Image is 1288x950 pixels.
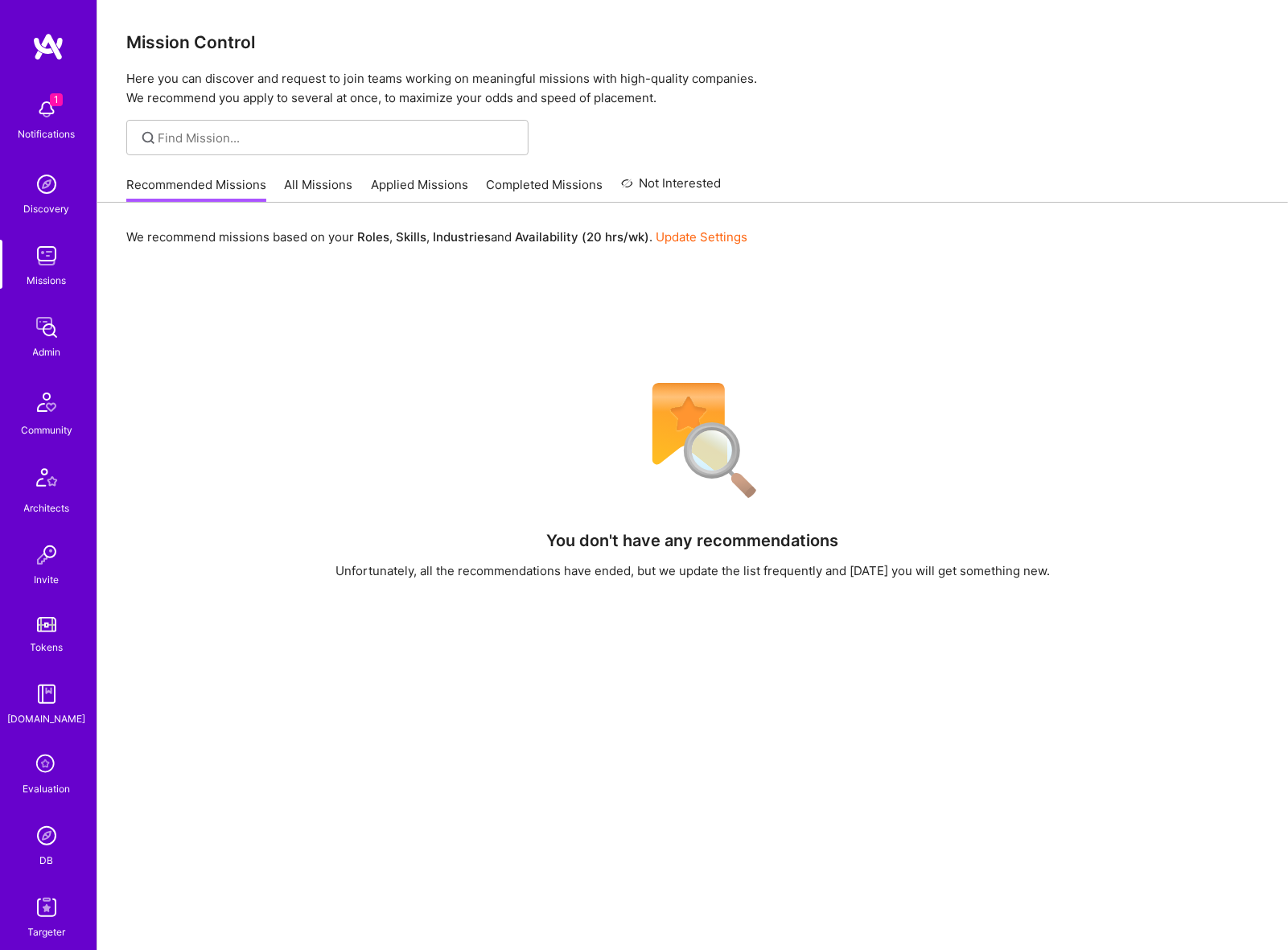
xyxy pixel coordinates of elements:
img: Invite [31,539,63,571]
i: icon SelectionTeam [31,750,62,780]
div: Evaluation [23,780,71,797]
img: Community [27,383,66,422]
h3: Mission Control [126,32,1259,52]
a: Completed Missions [487,176,603,203]
b: Industries [433,229,491,245]
img: tokens [37,617,56,632]
img: discovery [31,168,63,200]
div: Architects [24,500,70,516]
a: Not Interested [621,174,722,203]
h4: You don't have any recommendations [547,531,839,550]
div: Community [21,422,72,438]
a: Applied Missions [371,176,468,203]
img: teamwork [31,240,63,272]
div: Invite [35,571,60,588]
input: Find Mission... [158,130,516,146]
div: Tokens [31,639,64,656]
img: logo [32,32,64,61]
img: No Results [624,372,761,509]
b: Skills [396,229,426,245]
a: Recommended Missions [126,176,266,203]
img: Architects [27,461,66,500]
div: [DOMAIN_NAME] [8,710,86,727]
img: bell [31,93,63,125]
div: Targeter [28,923,66,940]
b: Availability (20 hrs/wk) [515,229,649,245]
i: icon SearchGrey [139,129,158,147]
a: All Missions [285,176,353,203]
img: admin teamwork [31,311,63,343]
b: Roles [357,229,389,245]
div: DB [40,852,54,869]
div: Admin [33,343,61,360]
img: Skill Targeter [31,891,63,923]
div: Notifications [19,125,76,142]
p: Here you can discover and request to join teams working on meaningful missions with high-quality ... [126,69,1259,108]
div: Missions [27,272,67,289]
div: Unfortunately, all the recommendations have ended, but we update the list frequently and [DATE] y... [335,562,1050,579]
img: Admin Search [31,820,63,852]
p: We recommend missions based on your , , and . [126,228,747,245]
img: guide book [31,678,63,710]
span: 1 [50,93,63,106]
div: Discovery [24,200,70,217]
a: Update Settings [656,229,747,245]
